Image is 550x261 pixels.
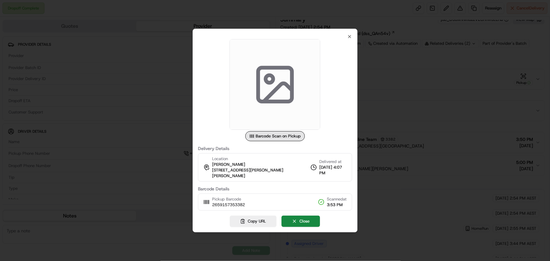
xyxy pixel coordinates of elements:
[282,216,320,227] button: Close
[212,156,228,162] span: Location
[319,165,347,176] span: [DATE] 4:07 PM
[327,202,347,208] span: 3:53 PM
[245,131,305,141] div: Barcode Scan on Pickup
[212,196,245,202] span: Pickup Barcode
[212,202,245,208] span: 2659157353382
[198,146,352,151] label: Delivery Details
[230,216,277,227] button: Copy URL
[327,196,347,202] span: Scanned at
[212,162,245,167] span: [PERSON_NAME]
[198,187,352,191] label: Barcode Details
[319,159,347,165] span: Delivered at
[212,167,309,179] span: [STREET_ADDRESS][PERSON_NAME][PERSON_NAME]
